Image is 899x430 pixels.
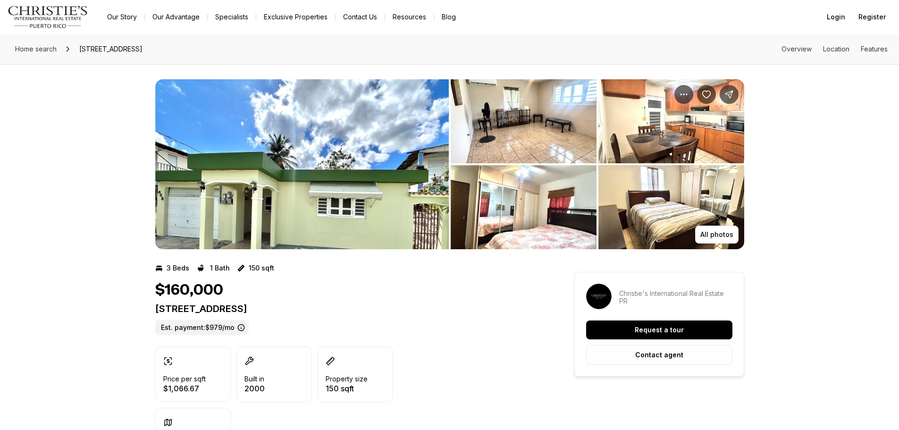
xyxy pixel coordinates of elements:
p: 3 Beds [167,264,189,272]
p: Contact agent [635,351,683,359]
button: Contact Us [336,10,385,24]
button: Contact agent [586,345,732,365]
button: Save Property: CALLE 7 #428 [697,85,716,104]
button: View image gallery [598,79,744,163]
div: Listing Photos [155,79,744,249]
h1: $160,000 [155,281,223,299]
img: logo [8,6,88,28]
a: Home search [11,42,60,57]
span: Home search [15,45,57,53]
button: View image gallery [155,79,449,249]
span: [STREET_ADDRESS] [76,42,146,57]
span: Login [827,13,845,21]
p: Price per sqft [163,375,206,383]
a: Skip to: Features [861,45,888,53]
button: Share Property: CALLE 7 #428 [720,85,739,104]
label: Est. payment: $979/mo [155,320,249,335]
p: 150 sqft [249,264,274,272]
button: View image gallery [451,79,597,163]
p: Built in [244,375,264,383]
p: All photos [700,231,733,238]
p: $1,066.67 [163,385,206,392]
nav: Page section menu [781,45,888,53]
li: 1 of 3 [155,79,449,249]
span: Register [858,13,886,21]
button: View image gallery [598,165,744,249]
p: 1 Bath [210,264,230,272]
p: Request a tour [635,326,684,334]
li: 2 of 3 [451,79,744,249]
button: Register [853,8,891,26]
p: 150 sqft [326,385,368,392]
p: Christie's International Real Estate PR [619,290,732,305]
a: Our Advantage [145,10,207,24]
a: Resources [385,10,434,24]
a: Exclusive Properties [256,10,335,24]
a: Our Story [100,10,144,24]
button: Property options [674,85,693,104]
a: Specialists [208,10,256,24]
button: Request a tour [586,320,732,339]
a: Skip to: Overview [781,45,812,53]
p: [STREET_ADDRESS] [155,303,540,314]
a: Blog [434,10,463,24]
button: All photos [695,226,739,244]
p: 2000 [244,385,265,392]
a: Skip to: Location [823,45,849,53]
button: Login [821,8,851,26]
p: Property size [326,375,368,383]
button: View image gallery [451,165,597,249]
